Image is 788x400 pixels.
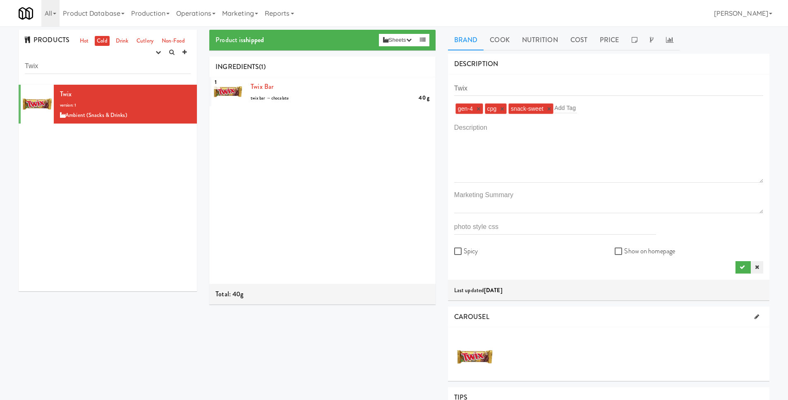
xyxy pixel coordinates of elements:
[251,82,273,91] a: Twix Bar
[458,105,473,112] span: gen-4
[114,36,131,46] a: Drink
[615,245,675,257] label: Show on homepage
[454,286,503,294] span: Last updated
[594,30,625,50] a: Price
[477,105,480,112] a: ×
[454,248,464,255] input: Spicy
[60,102,76,108] span: version: 1
[554,102,577,113] input: Add Tag
[160,36,187,46] a: Non-Food
[454,312,489,321] span: CAROUSEL
[216,62,259,71] span: INGREDIENTS
[487,105,497,112] span: cpg
[454,219,656,235] input: photo style css
[259,62,265,71] span: (1)
[419,93,429,103] div: 40 g
[454,102,763,115] div: gen-4 ×cpg ×snack-sweet ×
[564,30,594,50] a: Cost
[448,30,484,50] a: Brand
[25,35,69,45] span: PRODUCTS
[484,286,503,294] b: [DATE]
[19,85,197,124] li: Twixversion: 1Ambient (Snacks & Drinks)
[216,289,243,299] span: Total: 40g
[209,77,436,106] li: 1Twix Bar40 gtwix bar → chocalate
[25,59,191,74] input: Search dishes
[454,245,478,257] label: Spicy
[615,248,624,255] input: Show on homepage
[454,59,498,69] span: DESCRIPTION
[516,30,564,50] a: Nutrition
[379,34,415,46] button: Sheets
[508,103,553,114] li: snack-sweet ×
[60,89,72,99] span: Twix
[243,35,264,45] b: shipped
[500,105,504,112] a: ×
[60,110,191,121] div: Ambient (Snacks & Drinks)
[511,105,544,112] span: snack-sweet
[134,36,156,46] a: Cutlery
[485,103,507,114] li: cpg ×
[455,103,483,114] li: gen-4 ×
[211,75,220,89] span: 1
[251,95,289,101] span: twix bar → chocalate
[454,81,763,96] input: One line summary
[484,30,515,50] a: Cook
[19,6,33,21] img: Micromart
[95,36,109,46] a: Cold
[547,105,551,112] a: ×
[78,36,91,46] a: Hot
[216,35,264,45] span: Product is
